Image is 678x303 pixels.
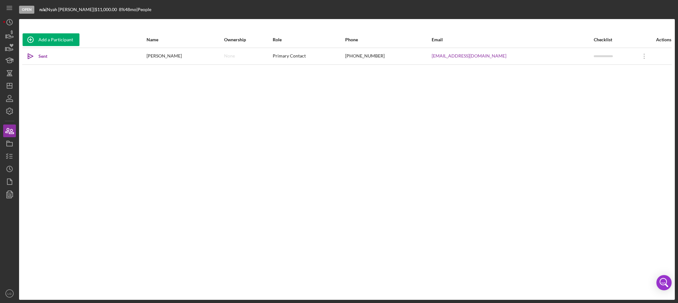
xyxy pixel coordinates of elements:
div: [PERSON_NAME] [147,48,223,64]
button: Add a Participant [23,33,79,46]
div: Name [147,37,223,42]
div: [PHONE_NUMBER] [345,48,431,64]
div: $11,000.00 [95,7,119,12]
div: Checklist [594,37,636,42]
b: n/a [39,7,45,12]
button: LG [3,287,16,300]
div: | [39,7,47,12]
div: 8 % [119,7,125,12]
div: Open [19,6,34,14]
div: | People [136,7,151,12]
a: [EMAIL_ADDRESS][DOMAIN_NAME] [432,53,506,58]
div: Email [432,37,593,42]
div: 48 mo [125,7,136,12]
div: None [224,53,235,58]
div: Ownership [224,37,272,42]
div: Add a Participant [38,33,73,46]
div: Role [273,37,345,42]
div: Nyah [PERSON_NAME] | [47,7,95,12]
button: Sent [23,50,54,63]
div: Actions [636,37,671,42]
div: Open Intercom Messenger [656,275,672,290]
text: LG [8,292,12,295]
div: Primary Contact [273,48,345,64]
div: Sent [38,50,47,63]
div: Phone [345,37,431,42]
